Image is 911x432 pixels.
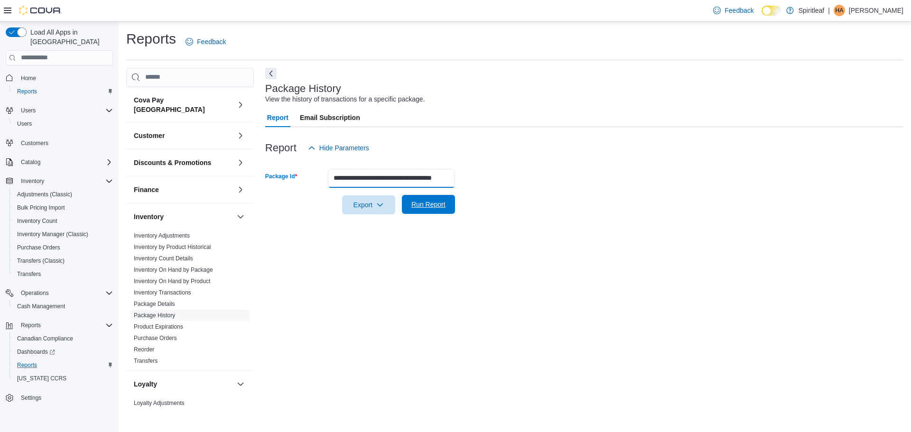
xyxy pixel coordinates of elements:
button: Operations [17,287,53,299]
a: Canadian Compliance [13,333,77,344]
button: Bulk Pricing Import [9,201,117,214]
a: Reports [13,86,41,97]
a: Settings [17,392,45,404]
button: Operations [2,286,117,300]
p: [PERSON_NAME] [849,5,903,16]
span: Report [267,108,288,127]
p: | [828,5,830,16]
span: Home [21,74,36,82]
button: Cova Pay [GEOGRAPHIC_DATA] [134,95,233,114]
button: Purchase Orders [9,241,117,254]
span: Purchase Orders [13,242,113,253]
span: Reports [13,86,113,97]
button: Reports [17,320,45,331]
button: Transfers (Classic) [9,254,117,267]
p: Spiritleaf [799,5,824,16]
span: Bulk Pricing Import [17,204,65,211]
button: Home [2,71,117,85]
a: Dashboards [9,345,117,358]
button: Cash Management [9,300,117,313]
span: Transfers [13,268,113,280]
a: Customers [17,138,52,149]
a: Package Details [134,301,175,307]
a: Transfers [13,268,45,280]
span: Canadian Compliance [13,333,113,344]
span: Inventory Count [13,215,113,227]
span: Transfers [134,357,158,365]
h3: Customer [134,131,165,140]
input: Dark Mode [762,6,781,16]
span: Hide Parameters [319,143,369,153]
span: Transfers [17,270,41,278]
a: Home [17,73,40,84]
span: Operations [17,287,113,299]
span: Package History [134,312,175,319]
span: Adjustments (Classic) [13,189,113,200]
span: Inventory [17,175,113,187]
button: Adjustments (Classic) [9,188,117,201]
a: Cash Management [13,301,69,312]
button: Hide Parameters [304,138,373,157]
span: Dashboards [13,346,113,358]
h3: Discounts & Promotions [134,158,211,167]
label: Package Id [265,173,297,180]
span: Dashboards [17,348,55,356]
span: Reports [21,322,41,329]
a: Transfers (Classic) [13,255,68,267]
button: Reports [9,358,117,372]
span: Inventory [21,177,44,185]
button: Users [2,104,117,117]
button: Customers [2,136,117,150]
nav: Complex example [6,67,113,430]
span: Feedback [725,6,753,15]
span: Reports [17,361,37,369]
a: Dashboards [13,346,59,358]
a: Inventory Adjustments [134,232,190,239]
a: Feedback [182,32,230,51]
span: Catalog [17,156,113,168]
span: Product Expirations [134,323,183,331]
span: Transfers (Classic) [17,257,65,265]
div: Inventory [126,230,254,370]
a: Transfers [134,358,158,364]
a: Inventory Manager (Classic) [13,229,92,240]
span: Washington CCRS [13,373,113,384]
span: Customers [17,137,113,149]
a: Purchase Orders [134,335,177,341]
span: Inventory Count [17,217,57,225]
a: Inventory On Hand by Product [134,278,210,285]
a: Bulk Pricing Import [13,202,69,213]
span: Package Details [134,300,175,308]
h3: Report [265,142,297,154]
span: Home [17,72,113,84]
h3: Inventory [134,212,164,221]
button: Reports [2,319,117,332]
a: Reorder [134,346,154,353]
a: Feedback [709,1,757,20]
span: Export [348,195,390,214]
h1: Reports [126,29,176,48]
button: Cova Pay [GEOGRAPHIC_DATA] [235,99,246,110]
button: Users [9,117,117,130]
span: Inventory On Hand by Package [134,266,213,274]
button: Users [17,105,39,116]
a: [US_STATE] CCRS [13,373,70,384]
button: Inventory [2,175,117,188]
span: HA [836,5,844,16]
a: Reports [13,359,41,371]
a: Users [13,118,36,129]
span: Loyalty Adjustments [134,399,185,407]
span: Reports [17,320,113,331]
span: Reports [13,359,113,371]
button: [US_STATE] CCRS [9,372,117,385]
h3: Finance [134,185,159,194]
button: Run Report [402,195,455,214]
span: Inventory Count Details [134,255,193,262]
a: Inventory Transactions [134,289,191,296]
a: Inventory Count [13,215,61,227]
span: Cash Management [13,301,113,312]
span: Bulk Pricing Import [13,202,113,213]
button: Reports [9,85,117,98]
